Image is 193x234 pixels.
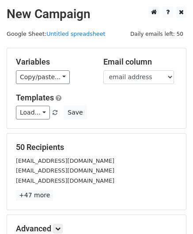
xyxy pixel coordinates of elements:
h5: Advanced [16,224,177,234]
h5: 50 Recipients [16,142,177,152]
small: Google Sheet: [7,31,106,37]
h2: New Campaign [7,7,186,22]
span: Daily emails left: 50 [127,29,186,39]
small: [EMAIL_ADDRESS][DOMAIN_NAME] [16,177,114,184]
a: Copy/paste... [16,70,70,84]
a: +47 more [16,190,53,201]
small: [EMAIL_ADDRESS][DOMAIN_NAME] [16,157,114,164]
a: Templates [16,93,54,102]
small: [EMAIL_ADDRESS][DOMAIN_NAME] [16,167,114,174]
h5: Variables [16,57,90,67]
button: Save [64,106,87,119]
iframe: Chat Widget [149,192,193,234]
a: Daily emails left: 50 [127,31,186,37]
a: Load... [16,106,50,119]
a: Untitled spreadsheet [46,31,105,37]
h5: Email column [103,57,178,67]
